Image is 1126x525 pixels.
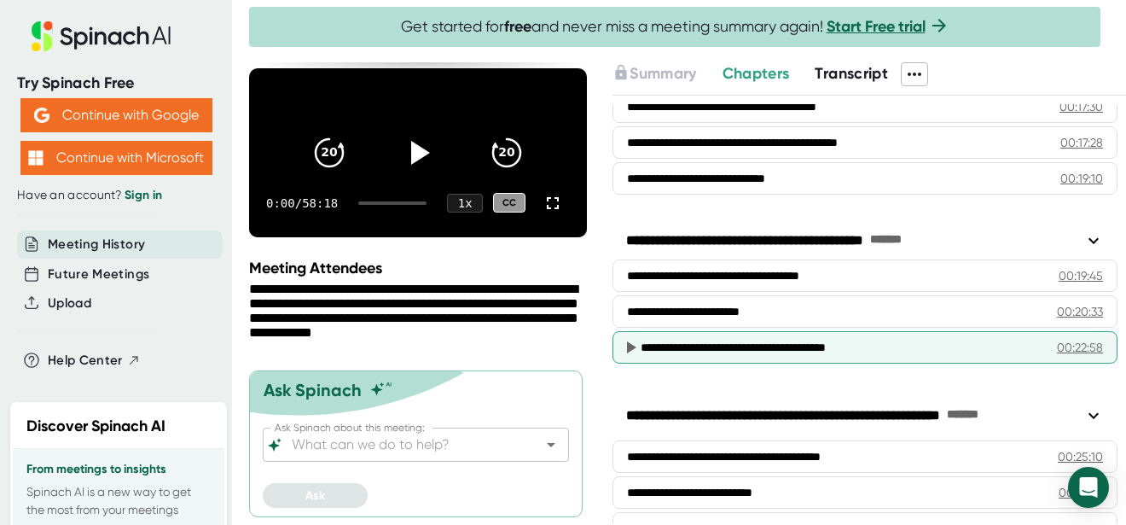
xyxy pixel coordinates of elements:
[1059,484,1103,501] div: 00:25:41
[447,194,483,213] div: 1 x
[288,433,514,457] input: What can we do to help?
[723,62,790,85] button: Chapters
[20,141,212,175] button: Continue with Microsoft
[17,73,215,93] div: Try Spinach Free
[1060,170,1103,187] div: 00:19:10
[1060,134,1103,151] div: 00:17:28
[17,188,215,203] div: Have an account?
[48,235,145,254] button: Meeting History
[305,488,325,503] span: Ask
[815,64,888,83] span: Transcript
[48,265,149,284] button: Future Meetings
[815,62,888,85] button: Transcript
[1058,448,1103,465] div: 00:25:10
[266,196,338,210] div: 0:00 / 58:18
[401,17,949,37] span: Get started for and never miss a meeting summary again!
[48,351,123,370] span: Help Center
[630,64,696,83] span: Summary
[264,380,362,400] div: Ask Spinach
[539,433,563,457] button: Open
[26,483,211,519] p: Spinach AI is a new way to get the most from your meetings
[26,463,211,476] h3: From meetings to insights
[827,17,926,36] a: Start Free trial
[263,483,368,508] button: Ask
[20,98,212,132] button: Continue with Google
[1059,267,1103,284] div: 00:19:45
[26,415,165,438] h2: Discover Spinach AI
[1057,339,1103,356] div: 00:22:58
[493,193,525,213] div: CC
[48,351,141,370] button: Help Center
[504,17,531,36] b: free
[612,62,722,86] div: Upgrade to access
[1068,467,1109,508] div: Open Intercom Messenger
[1057,303,1103,320] div: 00:20:33
[249,259,591,277] div: Meeting Attendees
[34,108,49,123] img: Aehbyd4JwY73AAAAAElFTkSuQmCC
[125,188,162,202] a: Sign in
[723,64,790,83] span: Chapters
[612,62,696,85] button: Summary
[48,294,91,313] button: Upload
[1059,98,1103,115] div: 00:17:30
